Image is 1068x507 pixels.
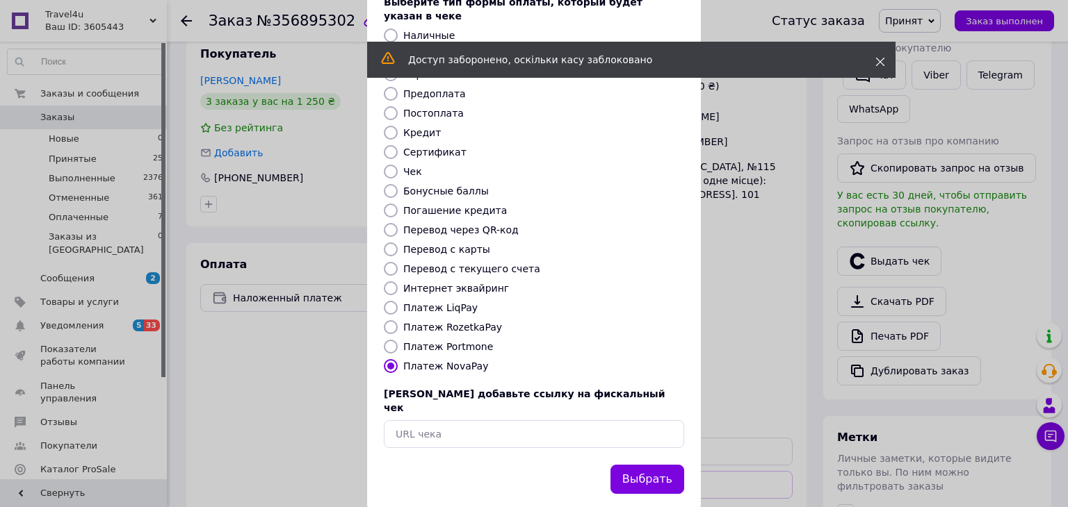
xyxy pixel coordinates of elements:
[403,166,422,177] label: Чек
[384,388,665,413] span: [PERSON_NAME] добавьте ссылку на фискальный чек
[403,30,455,41] label: Наличные
[403,224,519,235] label: Перевод через QR-код
[403,244,490,255] label: Перевод с карты
[403,360,488,372] label: Платеж NovaPay
[403,322,502,333] label: Платеж RozetkaPay
[403,263,540,274] label: Перевод с текущего счета
[403,127,441,138] label: Кредит
[403,341,493,352] label: Платеж Portmone
[408,53,841,67] div: Доступ заборонено, оскільки касу заблоковано
[403,88,466,99] label: Предоплата
[403,108,464,119] label: Постоплата
[403,185,489,197] label: Бонусные баллы
[403,205,507,216] label: Погашение кредита
[384,420,684,448] input: URL чека
[610,465,684,494] button: Выбрать
[403,147,467,158] label: Сертификат
[403,283,509,294] label: Интернет эквайринг
[403,302,478,313] label: Платеж LiqPay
